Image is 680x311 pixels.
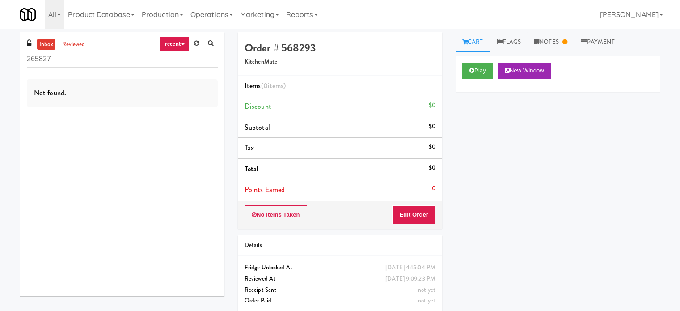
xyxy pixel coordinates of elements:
button: No Items Taken [245,205,307,224]
div: $0 [429,141,435,153]
span: Not found. [34,88,66,98]
span: Subtotal [245,122,270,132]
h5: KitchenMate [245,59,435,65]
div: Order Paid [245,295,435,307]
span: not yet [418,296,435,305]
div: [DATE] 4:15:04 PM [385,262,435,273]
span: Discount [245,101,271,111]
button: Edit Order [392,205,435,224]
a: Flags [490,32,528,52]
span: Total [245,164,259,174]
ng-pluralize: items [268,81,284,91]
div: 0 [432,183,435,194]
span: not yet [418,285,435,294]
span: (0 ) [261,81,286,91]
button: Play [462,63,493,79]
div: $0 [429,162,435,174]
div: Reviewed At [245,273,435,285]
a: inbox [37,39,55,50]
span: Items [245,81,286,91]
span: Points Earned [245,184,285,195]
a: Payment [574,32,621,52]
a: Cart [456,32,490,52]
input: Search vision orders [27,51,218,68]
div: Fridge Unlocked At [245,262,435,273]
h4: Order # 568293 [245,42,435,54]
img: Micromart [20,7,36,22]
div: Receipt Sent [245,285,435,296]
a: Notes [528,32,574,52]
div: $0 [429,121,435,132]
button: New Window [498,63,551,79]
div: Details [245,240,435,251]
div: $0 [429,100,435,111]
span: Tax [245,143,254,153]
div: [DATE] 9:09:23 PM [385,273,435,285]
a: reviewed [60,39,88,50]
a: recent [160,37,190,51]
